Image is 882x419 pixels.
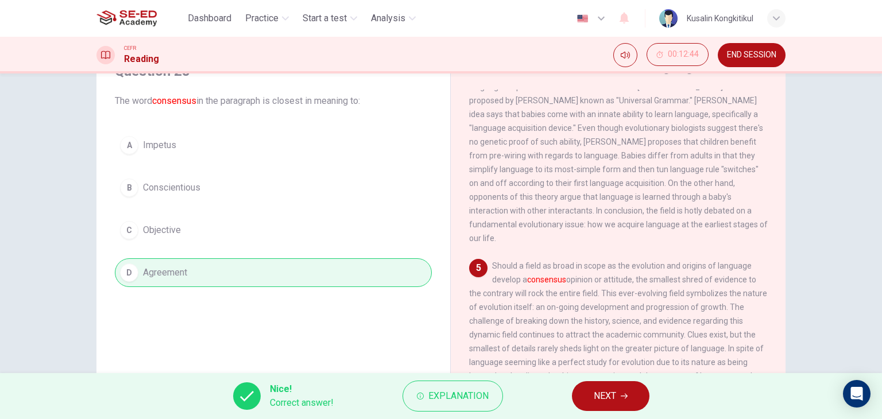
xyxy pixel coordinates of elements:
[613,43,637,67] div: Mute
[469,259,488,277] div: 5
[366,8,420,29] button: Analysis
[96,7,183,30] a: SE-ED Academy logo
[428,388,489,404] span: Explanation
[245,11,278,25] span: Practice
[303,11,347,25] span: Start a test
[843,380,871,408] div: Open Intercom Messenger
[270,396,334,410] span: Correct answer!
[527,275,566,284] font: consensus
[668,50,699,59] span: 00:12:44
[647,43,709,66] button: 00:12:44
[241,8,293,29] button: Practice
[152,95,196,106] font: consensus
[183,8,236,29] button: Dashboard
[594,388,616,404] span: NEXT
[647,43,709,67] div: Hide
[727,51,776,60] span: END SESSION
[687,11,753,25] div: Kusalin Kongkitikul
[270,382,334,396] span: Nice!
[403,381,503,412] button: Explanation
[115,94,432,108] span: The word in the paragraph is closest in meaning to:
[572,381,649,411] button: NEXT
[124,52,159,66] h1: Reading
[718,43,786,67] button: END SESSION
[188,11,231,25] span: Dashboard
[659,9,678,28] img: Profile picture
[371,11,405,25] span: Analysis
[124,44,136,52] span: CEFR
[298,8,362,29] button: Start a test
[96,7,157,30] img: SE-ED Academy logo
[575,14,590,23] img: en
